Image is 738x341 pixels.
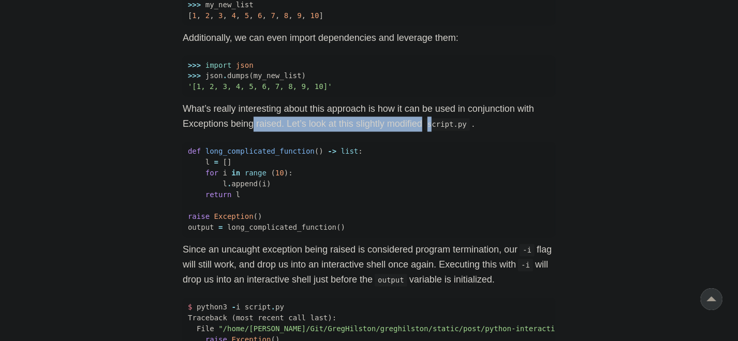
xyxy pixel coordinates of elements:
span: , [275,11,279,19]
span: ( [249,71,253,80]
span: i [262,180,267,188]
span: File [197,324,214,333]
span: "/home/[PERSON_NAME]/Git/GregHilston/greghilston/static/post/python-interactive-mode-on-exit/scri... [218,324,669,333]
span: long_complicated_function [205,147,315,155]
span: ): [284,169,293,177]
span: = [214,158,218,166]
span: , [302,11,306,19]
span: call [288,314,306,322]
span: . [271,303,275,311]
span: ) [302,71,306,80]
span: my_new_list [254,71,302,80]
span: , [249,11,253,19]
span: i [236,303,240,311]
span: most [236,314,254,322]
span: : [359,147,363,155]
span: , [223,11,227,19]
span: range [245,169,267,177]
span: () [254,212,262,220]
span: >>> [188,71,201,80]
span: >>> [188,61,201,69]
span: 1 [192,11,196,19]
span: - [232,303,236,311]
span: return [205,190,232,199]
span: Exception [214,212,254,220]
span: for [205,169,218,177]
span: [ [188,11,192,19]
span: last [311,314,328,322]
span: def [188,147,201,155]
span: 8 [284,11,288,19]
span: $ [188,303,192,311]
span: json [205,71,223,80]
span: raise [188,212,210,220]
span: Traceback [188,314,227,322]
span: , [236,11,240,19]
span: 2 [205,11,210,19]
span: python3 [197,303,227,311]
span: -> [328,147,336,155]
span: [] [223,158,232,166]
span: script [245,303,271,311]
span: list [341,147,359,155]
code: -i [518,259,533,271]
span: '[1, 2, 3, 4, 5, 6, 7, 8, 9, 10]' [188,82,332,91]
span: import [205,61,232,69]
p: Additionally, we can even import dependencies and leverage them: [183,30,555,45]
span: 10 [275,169,284,177]
span: = [218,223,223,231]
span: ( [231,314,235,322]
code: output [375,274,407,286]
span: l [236,190,240,199]
span: 7 [271,11,275,19]
span: l [205,158,210,166]
span: 4 [232,11,236,19]
span: long_complicated_function [227,223,336,231]
span: ( [271,169,275,177]
span: , [197,11,201,19]
span: ] [319,11,323,19]
p: Since an uncaught exception being raised is considered program termination, our flag will still w... [183,242,555,287]
a: go to top [701,288,722,310]
span: recent [258,314,284,322]
span: , [262,11,267,19]
span: , [288,11,292,19]
span: i [223,169,227,177]
span: append [232,180,258,188]
p: What’s really interesting about this approach is how it can be used in conjunction with Exception... [183,101,555,131]
span: ) [267,180,271,188]
span: 5 [245,11,249,19]
span: output [188,223,214,231]
span: 9 [297,11,301,19]
code: -i [520,244,535,256]
span: dumps [227,71,249,80]
span: 6 [258,11,262,19]
span: json [236,61,254,69]
span: () [315,147,323,155]
span: . [223,71,227,80]
span: () [336,223,345,231]
span: . [227,180,231,188]
span: in [232,169,241,177]
span: l [223,180,227,188]
span: ): [328,314,336,322]
code: script.py [424,118,470,130]
span: , [210,11,214,19]
span: 10 [311,11,319,19]
span: ( [258,180,262,188]
span: 3 [218,11,223,19]
span: py [275,303,284,311]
